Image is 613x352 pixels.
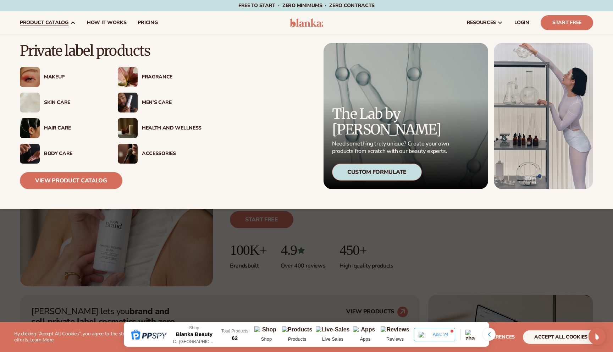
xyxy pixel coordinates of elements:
[118,118,201,138] a: Candles and incense on table. Health And Wellness
[118,118,138,138] img: Candles and incense on table.
[324,43,488,189] a: Microscopic product formula. The Lab by [PERSON_NAME] Need something truly unique? Create your ow...
[20,43,201,59] p: Private label products
[290,18,324,27] img: logo
[332,140,451,155] p: Need something truly unique? Create your own products from scratch with our beauty experts.
[44,125,104,131] div: Hair Care
[461,11,509,34] a: resources
[494,43,593,189] img: Female in lab with equipment.
[142,151,201,157] div: Accessories
[467,20,496,26] span: resources
[138,20,158,26] span: pricing
[118,93,201,112] a: Male holding moisturizer bottle. Men’s Care
[20,172,122,189] a: View Product Catalog
[118,67,201,87] a: Pink blooming flower. Fragrance
[20,67,40,87] img: Female with glitter eye makeup.
[118,144,138,164] img: Female with makeup brush.
[20,144,40,164] img: Male hand applying moisturizer.
[142,100,201,106] div: Men’s Care
[44,74,104,80] div: Makeup
[509,11,535,34] a: LOGIN
[523,330,599,344] button: accept all cookies
[118,144,201,164] a: Female with makeup brush. Accessories
[14,11,81,34] a: product catalog
[20,93,104,112] a: Cream moisturizer swatch. Skin Care
[81,11,132,34] a: How It Works
[44,100,104,106] div: Skin Care
[332,164,422,181] div: Custom Formulate
[20,144,104,164] a: Male hand applying moisturizer. Body Care
[514,20,529,26] span: LOGIN
[29,336,54,343] a: Learn More
[20,20,68,26] span: product catalog
[238,2,375,9] span: Free to start · ZERO minimums · ZERO contracts
[20,93,40,112] img: Cream moisturizer swatch.
[87,20,127,26] span: How It Works
[118,67,138,87] img: Pink blooming flower.
[20,118,104,138] a: Female hair pulled back with clips. Hair Care
[541,15,593,30] a: Start Free
[14,331,364,343] p: By clicking "Accept All Cookies", you agree to the storing of cookies on your device to enhance s...
[20,67,104,87] a: Female with glitter eye makeup. Makeup
[118,93,138,112] img: Male holding moisturizer bottle.
[142,125,201,131] div: Health And Wellness
[332,106,451,137] p: The Lab by [PERSON_NAME]
[589,328,606,345] div: Open Intercom Messenger
[132,11,163,34] a: pricing
[44,151,104,157] div: Body Care
[20,118,40,138] img: Female hair pulled back with clips.
[142,74,201,80] div: Fragrance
